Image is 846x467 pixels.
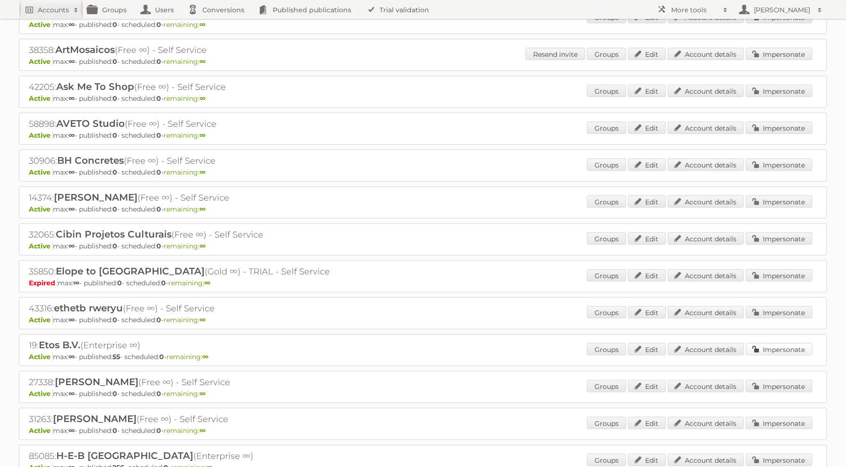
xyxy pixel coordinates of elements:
a: Impersonate [746,85,812,97]
a: Account details [668,48,744,60]
a: Groups [587,232,626,245]
p: max: - published: - scheduled: - [29,279,817,287]
a: Edit [628,195,666,208]
p: max: - published: - scheduled: - [29,242,817,250]
a: Edit [628,122,666,134]
a: Edit [628,417,666,429]
strong: ∞ [69,242,75,250]
strong: 0 [117,279,122,287]
strong: 0 [112,57,117,66]
strong: ∞ [69,352,75,361]
span: AVETO Studio [56,118,125,129]
a: Edit [628,343,666,355]
p: max: - published: - scheduled: - [29,389,817,398]
h2: 31263: (Free ∞) - Self Service [29,413,360,425]
strong: ∞ [69,389,75,398]
strong: 0 [156,389,161,398]
a: Groups [587,380,626,392]
a: Resend invite [526,48,585,60]
strong: ∞ [204,279,210,287]
span: BH Concretes [57,155,124,166]
h2: More tools [671,5,718,15]
h2: 85085: (Enterprise ∞) [29,450,360,462]
a: Account details [668,269,744,282]
a: Edit [628,269,666,282]
a: Edit [628,380,666,392]
p: max: - published: - scheduled: - [29,205,817,213]
strong: 0 [156,242,161,250]
a: Groups [587,269,626,282]
p: max: - published: - scheduled: - [29,57,817,66]
span: Elope to [GEOGRAPHIC_DATA] [56,265,205,277]
a: Impersonate [746,159,812,171]
a: Edit [628,232,666,245]
span: [PERSON_NAME] [55,376,138,388]
strong: 0 [112,316,117,324]
a: Account details [668,195,744,208]
strong: 0 [156,316,161,324]
strong: ∞ [69,205,75,213]
strong: ∞ [199,57,206,66]
a: Account details [668,454,744,466]
span: Expired [29,279,58,287]
span: remaining: [164,242,206,250]
a: Groups [587,454,626,466]
span: remaining: [164,57,206,66]
span: Ask Me To Shop [56,81,134,92]
strong: 0 [156,20,161,29]
a: Impersonate [746,380,812,392]
strong: 0 [112,94,117,103]
h2: 42205: (Free ∞) - Self Service [29,81,360,93]
strong: 0 [156,131,161,140]
strong: 0 [156,57,161,66]
a: Groups [587,306,626,318]
span: Cibin Projetos Culturais [56,229,172,240]
a: Impersonate [746,306,812,318]
strong: 0 [112,389,117,398]
strong: ∞ [69,168,75,176]
strong: 0 [159,352,164,361]
h2: 43316: (Free ∞) - Self Service [29,302,360,315]
h2: 32065: (Free ∞) - Self Service [29,229,360,241]
strong: ∞ [73,279,79,287]
p: max: - published: - scheduled: - [29,131,817,140]
a: Groups [587,343,626,355]
a: Account details [668,343,744,355]
a: Groups [587,195,626,208]
span: [PERSON_NAME] [53,413,137,424]
a: Account details [668,85,744,97]
a: Impersonate [746,454,812,466]
strong: 55 [112,352,120,361]
a: Groups [587,85,626,97]
span: remaining: [164,389,206,398]
h2: [PERSON_NAME] [751,5,813,15]
a: Edit [628,454,666,466]
strong: 0 [161,279,166,287]
strong: 0 [156,426,161,435]
h2: 27338: (Free ∞) - Self Service [29,376,360,388]
strong: ∞ [199,20,206,29]
span: remaining: [164,20,206,29]
span: Active [29,94,53,103]
a: Account details [668,306,744,318]
span: remaining: [164,316,206,324]
h2: 30906: (Free ∞) - Self Service [29,155,360,167]
strong: 0 [156,168,161,176]
strong: ∞ [202,352,208,361]
a: Impersonate [746,343,812,355]
span: remaining: [164,168,206,176]
span: H-E-B [GEOGRAPHIC_DATA] [56,450,193,461]
a: Impersonate [746,122,812,134]
p: max: - published: - scheduled: - [29,20,817,29]
a: Account details [668,380,744,392]
span: remaining: [164,426,206,435]
a: Edit [628,306,666,318]
strong: 0 [112,242,117,250]
p: max: - published: - scheduled: - [29,426,817,435]
h2: 58898: (Free ∞) - Self Service [29,118,360,130]
span: Active [29,316,53,324]
span: remaining: [164,131,206,140]
a: Groups [587,48,626,60]
span: Active [29,57,53,66]
strong: 0 [156,94,161,103]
